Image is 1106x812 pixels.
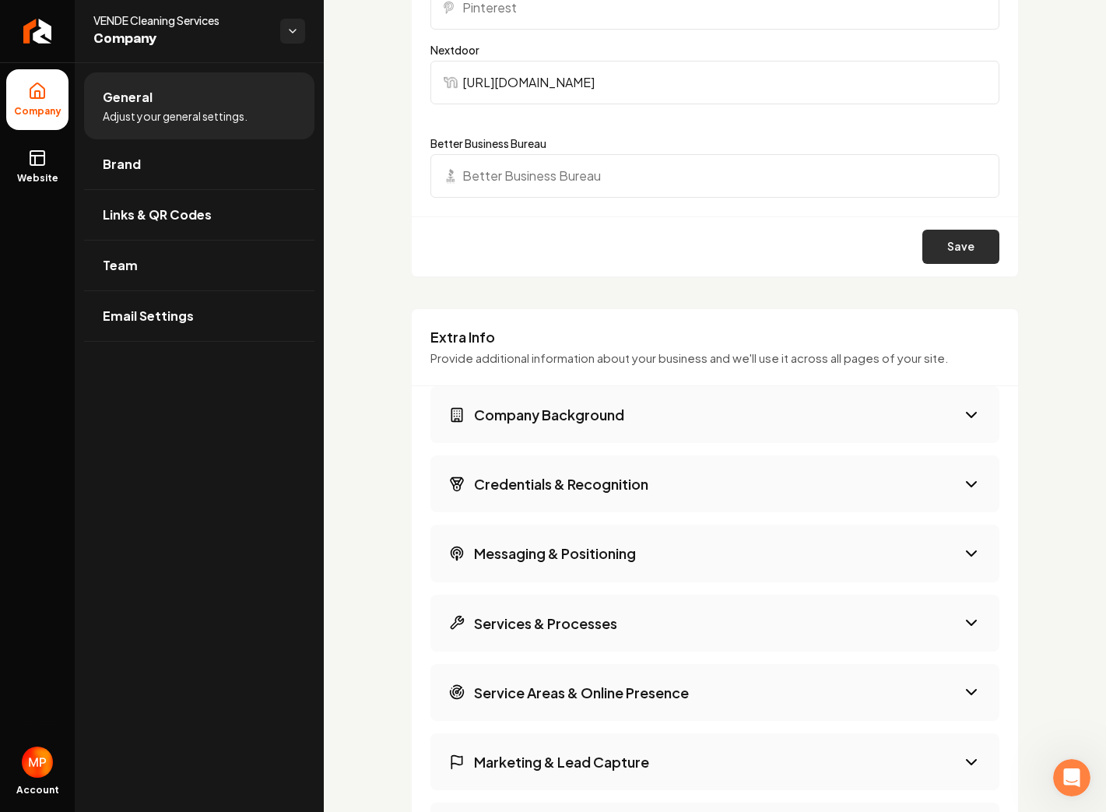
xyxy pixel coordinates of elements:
[430,386,999,443] button: Company Background
[103,155,141,174] span: Brand
[474,474,648,494] h3: Credentials & Recognition
[103,108,248,124] span: Adjust your general settings.
[84,291,314,341] a: Email Settings
[84,241,314,290] a: Team
[430,135,999,151] label: Better Business Bureau
[103,307,194,325] span: Email Settings
[22,747,53,778] img: Melissa Pranzo
[430,328,999,346] h3: Extra Info
[430,595,999,652] button: Services & Processes
[8,105,68,118] span: Company
[474,613,617,633] h3: Services & Processes
[474,405,624,424] h3: Company Background
[430,42,999,58] label: Nextdoor
[922,230,999,264] button: Save
[430,455,999,512] button: Credentials & Recognition
[84,139,314,189] a: Brand
[1053,759,1090,796] iframe: Intercom live chat
[103,88,153,107] span: General
[84,190,314,240] a: Links & QR Codes
[430,664,999,721] button: Service Areas & Online Presence
[6,136,68,197] a: Website
[430,525,999,582] button: Messaging & Positioning
[103,206,212,224] span: Links & QR Codes
[22,747,53,778] button: Open user button
[430,61,999,104] input: Nextdoor
[474,683,689,702] h3: Service Areas & Online Presence
[474,543,636,563] h3: Messaging & Positioning
[474,752,649,772] h3: Marketing & Lead Capture
[11,172,65,185] span: Website
[430,733,999,790] button: Marketing & Lead Capture
[93,12,268,28] span: VENDE Cleaning Services
[23,19,52,44] img: Rebolt Logo
[430,350,999,367] p: Provide additional information about your business and we'll use it across all pages of your site.
[93,28,268,50] span: Company
[103,256,138,275] span: Team
[430,154,999,198] input: Better Business Bureau
[16,784,59,796] span: Account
